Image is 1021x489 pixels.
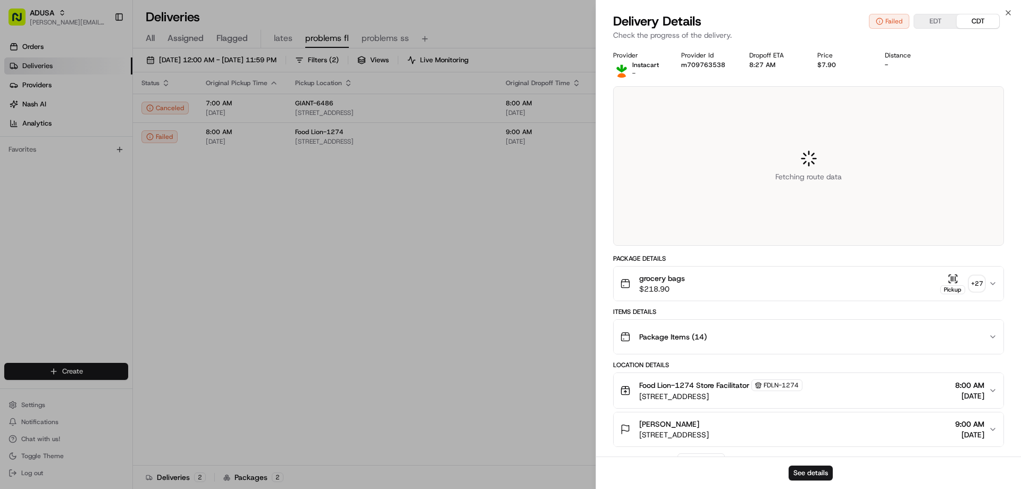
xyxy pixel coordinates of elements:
[613,13,701,30] span: Delivery Details
[677,453,725,466] button: Add Event
[955,391,984,401] span: [DATE]
[639,419,699,429] span: [PERSON_NAME]
[789,466,833,480] button: See details
[613,455,671,464] div: Delivery Activity
[639,429,709,440] span: [STREET_ADDRESS]
[639,273,685,284] span: grocery bags
[614,267,1003,301] button: grocery bags$218.90Pickup+27
[940,273,965,294] button: Pickup
[817,61,868,69] div: $7.90
[639,331,707,342] span: Package Items ( 14 )
[613,30,1004,40] p: Check the progress of the delivery.
[940,273,984,294] button: Pickup+27
[955,429,984,440] span: [DATE]
[749,61,800,69] div: 8:27 AM
[817,51,868,60] div: Price
[639,391,802,402] span: [STREET_ADDRESS]
[681,61,725,69] button: m709763538
[632,61,659,69] span: Instacart
[613,308,1004,316] div: Items Details
[869,14,909,29] button: Failed
[749,51,800,60] div: Dropoff ETA
[614,320,1003,354] button: Package Items (14)
[940,285,965,294] div: Pickup
[613,254,1004,263] div: Package Details
[885,61,936,69] div: -
[914,14,957,28] button: EDT
[613,61,630,78] img: profile_instacart_ahold_partner.png
[969,276,984,291] div: + 27
[613,361,1004,369] div: Location Details
[955,380,984,391] span: 8:00 AM
[957,14,999,28] button: CDT
[764,381,799,389] span: FDLN-1274
[885,51,936,60] div: Distance
[955,419,984,429] span: 9:00 AM
[639,380,749,391] span: Food Lion-1274 Store Facilitator
[614,373,1003,408] button: Food Lion-1274 Store FacilitatorFDLN-1274[STREET_ADDRESS]8:00 AM[DATE]
[681,51,732,60] div: Provider Id
[614,412,1003,446] button: [PERSON_NAME][STREET_ADDRESS]9:00 AM[DATE]
[632,69,635,78] span: -
[639,284,685,294] span: $218.90
[775,171,842,182] span: Fetching route data
[613,51,664,60] div: Provider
